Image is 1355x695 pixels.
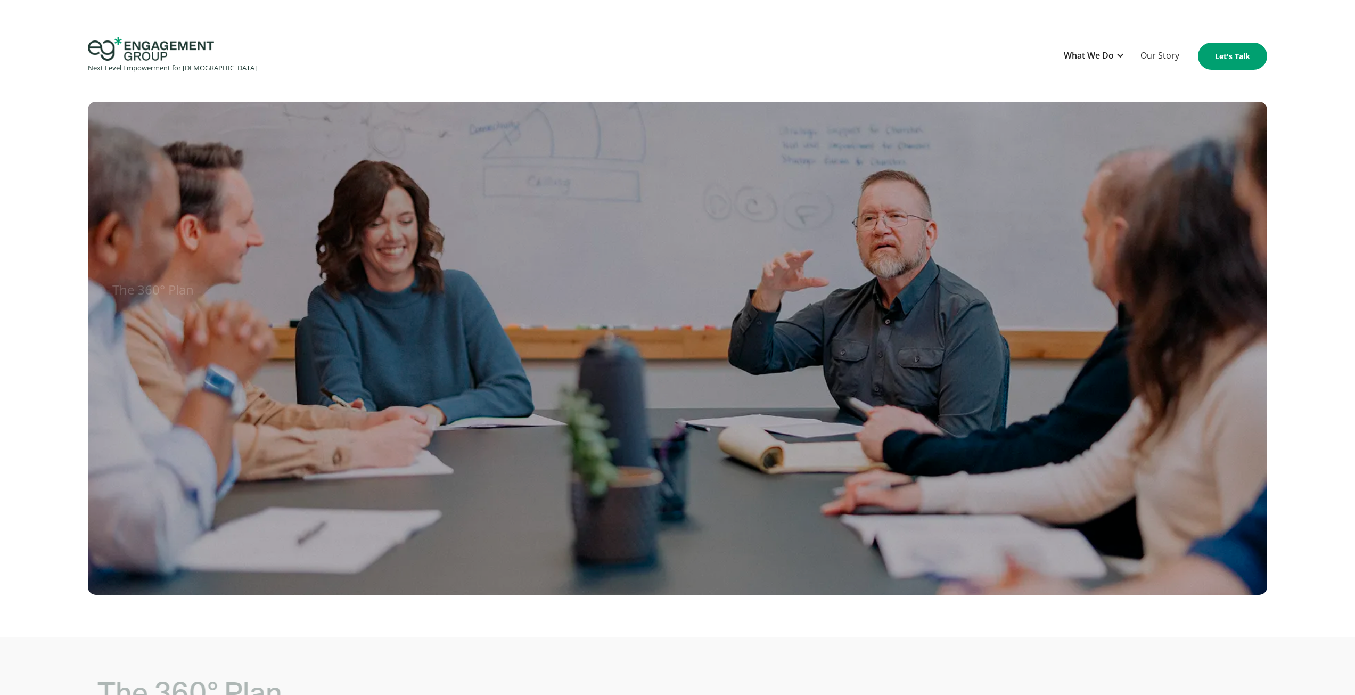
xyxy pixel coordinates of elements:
div: What We Do [1058,43,1130,69]
a: Our Story [1135,43,1185,69]
a: home [88,37,257,75]
a: Let's Talk [1198,43,1267,70]
div: What We Do [1064,48,1114,63]
div: Next Level Empowerment for [DEMOGRAPHIC_DATA] [88,61,257,75]
h1: The 360° Plan [112,278,1259,301]
img: Engagement Group Logo Icon [88,37,214,61]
